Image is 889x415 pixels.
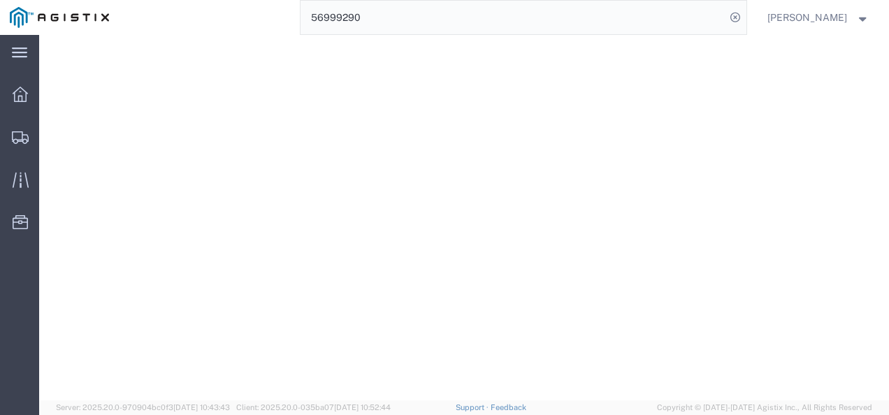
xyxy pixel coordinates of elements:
a: Feedback [491,403,526,412]
span: Client: 2025.20.0-035ba07 [236,403,391,412]
input: Search for shipment number, reference number [301,1,725,34]
iframe: FS Legacy Container [39,35,889,400]
span: [DATE] 10:43:43 [173,403,230,412]
a: Support [456,403,491,412]
span: Nathan Seeley [767,10,847,25]
button: [PERSON_NAME] [767,9,870,26]
span: Server: 2025.20.0-970904bc0f3 [56,403,230,412]
span: [DATE] 10:52:44 [334,403,391,412]
span: Copyright © [DATE]-[DATE] Agistix Inc., All Rights Reserved [657,402,872,414]
img: logo [10,7,109,28]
